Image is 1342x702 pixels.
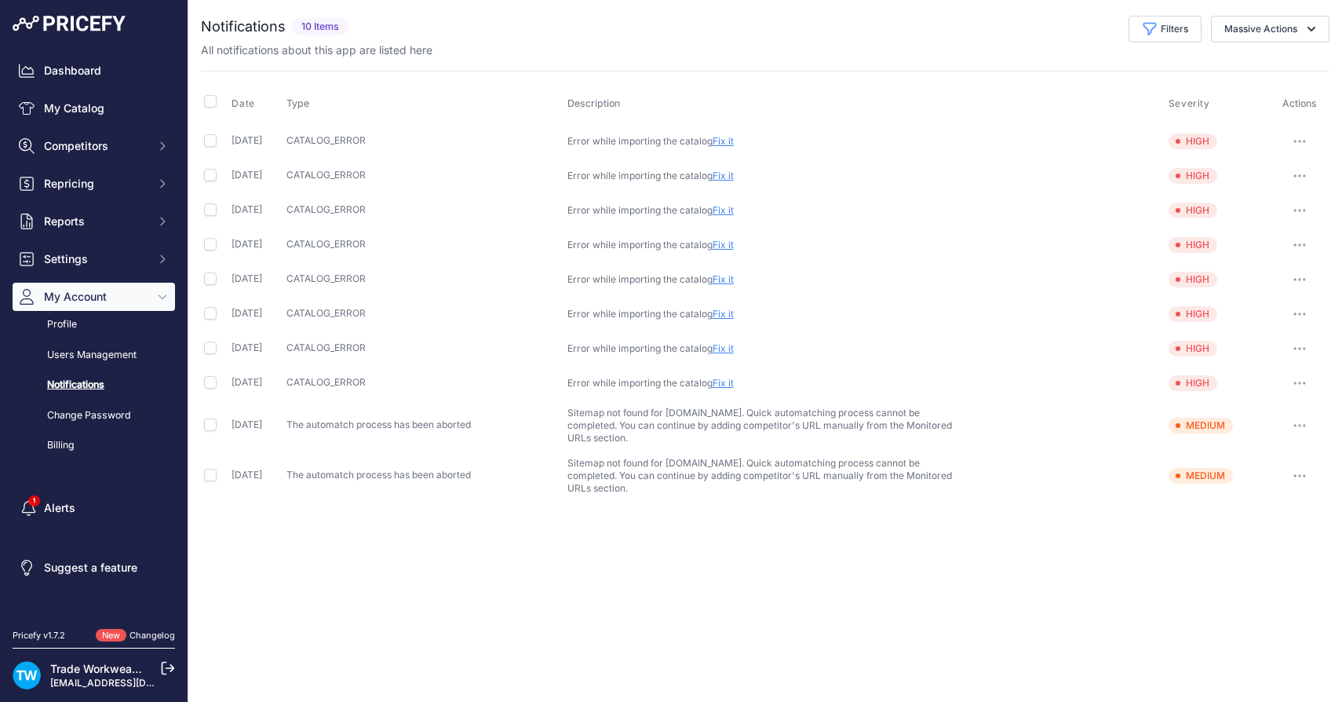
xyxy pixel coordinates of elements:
[1211,16,1329,42] button: Massive Actions
[1169,418,1233,433] span: MEDIUM
[44,251,147,267] span: Settings
[201,16,286,38] h2: Notifications
[1169,97,1210,110] span: Severity
[286,272,366,284] span: CATALOG_ERROR
[13,554,175,582] a: Suggest a feature
[13,245,175,273] button: Settings
[1169,168,1217,184] span: HIGH
[44,214,147,229] span: Reports
[567,407,969,444] p: Sitemap not found for [DOMAIN_NAME]. Quick automatching process cannot be completed. You can cont...
[96,629,126,642] span: New
[13,57,175,610] nav: Sidebar
[286,238,366,250] span: CATALOG_ERROR
[286,169,366,181] span: CATALOG_ERROR
[713,342,734,354] a: Fix it
[567,457,969,495] p: Sitemap not found for [DOMAIN_NAME]. Quick automatching process cannot be completed. You can cont...
[1129,16,1202,42] button: Filters
[232,307,262,319] span: [DATE]
[13,57,175,85] a: Dashboard
[13,402,175,430] a: Change Password
[713,377,734,389] a: Fix it
[286,97,309,109] span: Type
[13,371,175,399] a: Notifications
[1169,341,1217,356] span: HIGH
[232,97,254,110] span: Date
[713,273,734,285] a: Fix it
[286,342,366,353] span: CATALOG_ERROR
[232,272,262,284] span: [DATE]
[1169,203,1217,218] span: HIGH
[201,42,432,58] p: All notifications about this app are listed here
[13,342,175,369] a: Users Management
[129,630,175,641] a: Changelog
[44,289,147,305] span: My Account
[44,176,147,192] span: Repricing
[232,342,262,353] span: [DATE]
[13,311,175,338] a: Profile
[567,204,969,217] p: Error while importing the catalog
[13,494,175,522] a: Alerts
[50,677,214,689] a: [EMAIL_ADDRESS][DOMAIN_NAME]
[13,132,175,160] button: Competitors
[567,239,969,251] p: Error while importing the catalog
[13,629,65,642] div: Pricefy v1.7.2
[286,307,366,319] span: CATALOG_ERROR
[567,377,969,389] p: Error while importing the catalog
[713,308,734,320] a: Fix it
[713,170,734,181] a: Fix it
[13,432,175,459] a: Billing
[286,134,366,146] span: CATALOG_ERROR
[567,273,969,286] p: Error while importing the catalog
[567,135,969,148] p: Error while importing the catalog
[232,203,262,215] span: [DATE]
[13,170,175,198] button: Repricing
[713,204,734,216] a: Fix it
[232,376,262,388] span: [DATE]
[44,138,147,154] span: Competitors
[1169,97,1213,110] button: Severity
[232,169,262,181] span: [DATE]
[1169,306,1217,322] span: HIGH
[1282,97,1317,109] span: Actions
[292,18,348,36] span: 10 Items
[567,170,969,182] p: Error while importing the catalog
[1169,375,1217,391] span: HIGH
[232,238,262,250] span: [DATE]
[232,97,257,110] button: Date
[50,662,194,675] a: Trade Workwear Pty Ltd SZ
[1169,468,1233,484] span: MEDIUM
[232,134,262,146] span: [DATE]
[286,203,366,215] span: CATALOG_ERROR
[1169,133,1217,149] span: HIGH
[713,239,734,250] a: Fix it
[286,376,366,388] span: CATALOG_ERROR
[567,342,969,355] p: Error while importing the catalog
[286,419,471,430] span: The automatch process has been aborted
[13,283,175,311] button: My Account
[1169,237,1217,253] span: HIGH
[232,419,262,430] span: [DATE]
[713,135,734,147] a: Fix it
[1169,272,1217,287] span: HIGH
[232,469,262,481] span: [DATE]
[567,97,620,109] span: Description
[13,16,126,31] img: Pricefy Logo
[13,94,175,122] a: My Catalog
[13,207,175,236] button: Reports
[567,308,969,320] p: Error while importing the catalog
[286,469,471,481] span: The automatch process has been aborted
